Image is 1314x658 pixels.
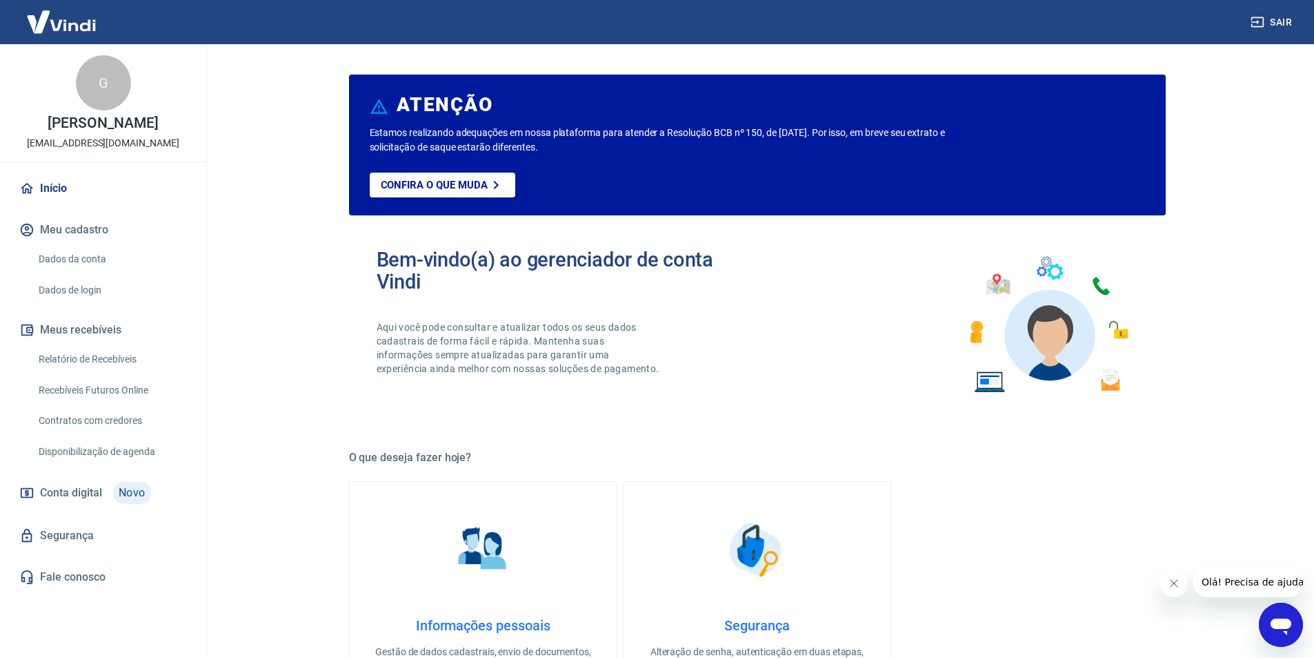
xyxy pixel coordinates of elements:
[1160,570,1188,597] iframe: Fechar mensagem
[33,245,190,273] a: Dados da conta
[8,10,116,21] span: Olá! Precisa de ajuda?
[113,482,151,504] span: Novo
[33,438,190,466] a: Disponibilização de agenda
[377,320,662,376] p: Aqui você pode consultar e atualizar todos os seus dados cadastrais de forma fácil e rápida. Mant...
[646,617,868,634] h4: Segurança
[370,173,515,197] a: Confira o que muda
[957,249,1138,401] img: Imagem de um avatar masculino com diversos icones exemplificando as funcionalidades do gerenciado...
[377,249,757,293] h2: Bem-vindo(a) ao gerenciador de conta Vindi
[76,55,131,110] div: G
[33,407,190,435] a: Contratos com credores
[349,451,1166,465] h5: O que deseja fazer hoje?
[372,617,595,634] h4: Informações pessoais
[17,521,190,551] a: Segurança
[33,276,190,304] a: Dados de login
[17,476,190,510] a: Conta digitalNovo
[40,483,102,503] span: Conta digital
[17,315,190,345] button: Meus recebíveis
[1193,567,1303,597] iframe: Mensagem da empresa
[1248,10,1297,35] button: Sair
[17,215,190,245] button: Meu cadastro
[17,562,190,592] a: Fale conosco
[448,515,517,584] img: Informações pessoais
[370,126,990,155] p: Estamos realizando adequações em nossa plataforma para atender a Resolução BCB nº 150, de [DATE]....
[17,1,106,43] img: Vindi
[33,376,190,405] a: Recebíveis Futuros Online
[381,179,488,191] p: Confira o que muda
[17,173,190,204] a: Início
[722,515,791,584] img: Segurança
[27,136,179,151] p: [EMAIL_ADDRESS][DOMAIN_NAME]
[397,98,492,112] h6: ATENÇÃO
[33,345,190,374] a: Relatório de Recebíveis
[1259,603,1303,647] iframe: Botão para abrir a janela de mensagens
[48,116,158,130] p: [PERSON_NAME]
